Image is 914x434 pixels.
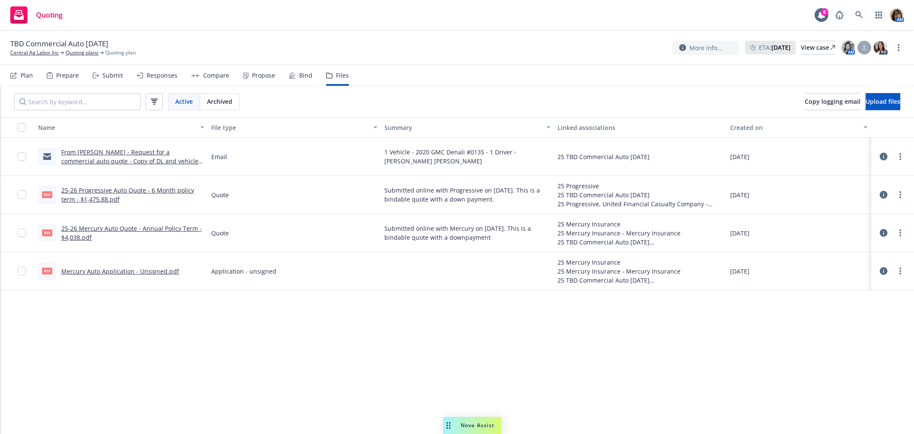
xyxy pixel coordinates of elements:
[557,238,680,247] div: 25 TBD Commercial Auto [DATE]
[21,72,33,79] div: Plan
[10,49,59,57] a: Central Ag Labor Inc
[730,152,749,161] span: [DATE]
[851,6,868,24] a: Search
[557,229,680,238] div: 25 Mercury Insurance - Mercury Insurance
[461,422,494,429] span: Nova Assist
[805,97,860,105] span: Copy logging email
[895,266,905,276] a: more
[61,148,198,174] a: From [PERSON_NAME] - Request for a commercial auto quote - Copy of DL and vehicle Registration at...
[870,6,887,24] a: Switch app
[211,190,229,199] span: Quote
[66,49,99,57] a: Quoting plans
[841,41,855,54] img: photo
[211,123,368,132] div: File type
[730,229,749,238] span: [DATE]
[381,117,554,138] button: Summary
[893,42,904,53] a: more
[42,268,52,274] span: pdf
[18,190,26,199] input: Toggle Row Selected
[771,43,791,51] strong: [DATE]
[874,41,887,54] img: photo
[554,117,727,138] button: Linked associations
[672,41,738,55] button: More info...
[895,190,905,200] a: more
[211,152,227,161] span: Email
[299,72,312,79] div: Bind
[866,97,900,105] span: Upload files
[61,267,179,275] a: Mercury Auto Application - Unsigned.pdf
[10,39,108,49] span: TBD Commercial Auto [DATE]
[56,72,79,79] div: Prepare
[18,229,26,237] input: Toggle Row Selected
[689,43,722,52] span: More info...
[102,72,123,79] div: Submit
[42,191,52,198] span: pdf
[208,117,381,138] button: File type
[35,117,208,138] button: Name
[730,190,749,199] span: [DATE]
[336,72,349,79] div: Files
[443,417,454,434] div: Drag to move
[730,123,858,132] div: Created on
[211,229,229,238] span: Quote
[557,123,724,132] div: Linked associations
[805,93,860,110] button: Copy logging email
[14,93,141,110] input: Search by keyword...
[36,12,63,18] span: Quoting
[895,151,905,162] a: more
[759,43,791,52] span: ETA :
[42,229,52,236] span: pdf
[175,97,193,106] span: Active
[443,417,501,434] button: Nova Assist
[890,8,904,22] img: photo
[18,123,26,132] input: Select all
[866,93,900,110] button: Upload files
[18,152,26,161] input: Toggle Row Selected
[727,117,871,138] button: Created on
[557,190,724,199] div: 25 TBD Commercial Auto [DATE]
[557,258,680,267] div: 25 Mercury Insurance
[831,6,848,24] a: Report a Bug
[821,8,828,16] div: 6
[7,3,66,27] a: Quoting
[384,224,551,242] span: Submitted online with Mercury on [DATE]. This is a bindable quote with a downpayment
[557,220,680,229] div: 25 Mercury Insurance
[557,276,680,285] div: 25 TBD Commercial Auto [DATE]
[18,267,26,275] input: Toggle Row Selected
[211,267,276,276] span: Application - unsigned
[557,267,680,276] div: 25 Mercury Insurance - Mercury Insurance
[730,267,749,276] span: [DATE]
[147,72,177,79] div: Responses
[384,123,541,132] div: Summary
[557,181,724,190] div: 25 Progressive
[61,186,194,203] a: 25-26 Progressive Auto Quote - 6 Month policy term - $1,475.88.pdf
[61,224,202,241] a: 25-26 Mercury Auto Quote - Annual Policy Term - $4,038.pdf
[801,41,835,54] a: View case
[557,199,724,208] div: 25 Progressive, United Financial Casualty Company - Progressive
[384,148,551,166] span: 1 Vehicle - 2020 GMC Denali #0135 - 1 Driver - [PERSON_NAME] [PERSON_NAME]
[557,152,650,161] div: 25 TBD Commercial Auto [DATE]
[207,97,232,106] span: Archived
[252,72,275,79] div: Propose
[105,49,136,57] span: Quoting plan
[38,123,195,132] div: Name
[203,72,229,79] div: Compare
[895,228,905,238] a: more
[384,186,551,204] span: Submitted online with Progressive on [DATE]. This is a bindable quote with a down payment.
